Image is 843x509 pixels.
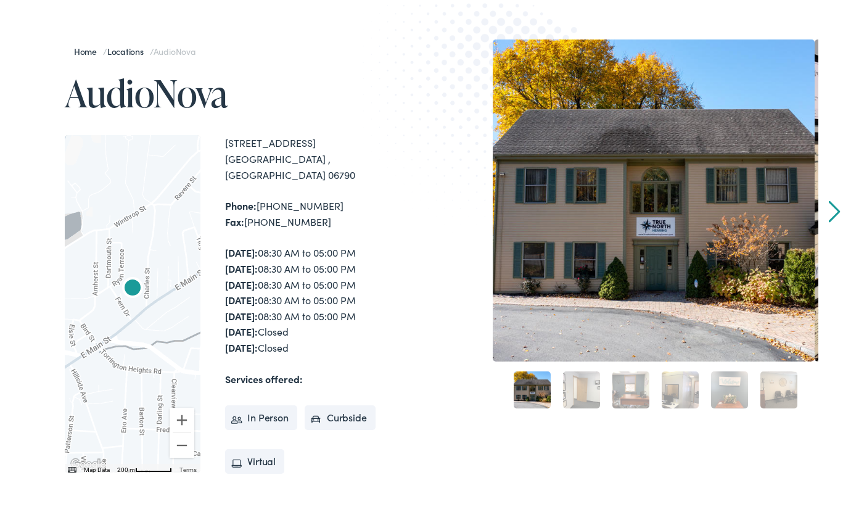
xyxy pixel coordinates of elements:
[612,369,649,406] a: 3
[514,369,551,406] a: 1
[225,403,297,428] li: In Person
[225,212,244,226] strong: Fax:
[711,369,748,406] a: 5
[563,369,600,406] a: 2
[225,196,257,210] strong: Phone:
[225,322,258,336] strong: [DATE]:
[225,370,303,383] strong: Services offered:
[225,196,426,227] div: [PHONE_NUMBER] [PHONE_NUMBER]
[225,275,258,289] strong: [DATE]:
[74,43,103,55] a: Home
[179,464,197,471] a: Terms (opens in new tab)
[828,198,840,220] a: Next
[225,259,258,273] strong: [DATE]:
[65,70,426,111] h1: AudioNova
[74,43,195,55] span: / /
[170,431,194,455] button: Zoom out
[68,454,109,470] img: Google
[225,243,258,257] strong: [DATE]:
[225,338,258,352] strong: [DATE]:
[760,369,797,406] a: 6
[305,403,376,428] li: Curbside
[107,43,150,55] a: Locations
[84,463,110,472] button: Map Data
[170,405,194,430] button: Zoom in
[117,464,135,471] span: 200 m
[68,463,76,472] button: Keyboard shortcuts
[225,291,258,304] strong: [DATE]:
[68,454,109,470] a: Open this area in Google Maps (opens a new window)
[225,242,426,353] div: 08:30 AM to 05:00 PM 08:30 AM to 05:00 PM 08:30 AM to 05:00 PM 08:30 AM to 05:00 PM 08:30 AM to 0...
[225,447,284,471] li: Virtual
[225,307,258,320] strong: [DATE]:
[113,461,176,470] button: Map Scale: 200 m per 56 pixels
[113,267,152,307] div: AudioNova
[154,43,195,55] span: AudioNova
[662,369,699,406] a: 4
[225,133,426,180] div: [STREET_ADDRESS] [GEOGRAPHIC_DATA] , [GEOGRAPHIC_DATA] 06790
